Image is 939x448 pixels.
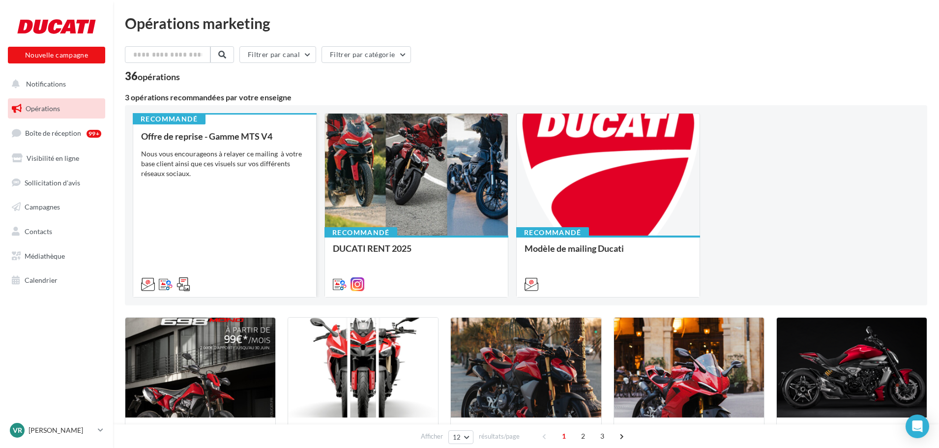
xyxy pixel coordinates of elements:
[141,149,308,179] div: Nous vous encourageons à relayer ce mailing à votre base client ainsi que ces visuels sur vos dif...
[322,46,411,63] button: Filtrer par catégorie
[525,243,692,263] div: Modèle de mailing Ducati
[25,276,58,284] span: Calendrier
[6,122,107,144] a: Boîte de réception99+
[575,428,591,444] span: 2
[25,252,65,260] span: Médiathèque
[133,114,205,124] div: Recommandé
[25,227,52,236] span: Contacts
[29,425,94,435] p: [PERSON_NAME]
[421,432,443,441] span: Afficher
[6,98,107,119] a: Opérations
[87,130,101,138] div: 99+
[6,270,107,291] a: Calendrier
[516,227,589,238] div: Recommandé
[25,178,80,186] span: Sollicitation d'avis
[26,80,66,88] span: Notifications
[6,74,103,94] button: Notifications
[8,421,105,440] a: Vr [PERSON_NAME]
[6,148,107,169] a: Visibilité en ligne
[448,430,473,444] button: 12
[125,71,180,82] div: 36
[6,246,107,267] a: Médiathèque
[138,72,180,81] div: opérations
[25,203,60,211] span: Campagnes
[26,104,60,113] span: Opérations
[6,173,107,193] a: Sollicitation d'avis
[6,197,107,217] a: Campagnes
[125,16,927,30] div: Opérations marketing
[324,227,397,238] div: Recommandé
[594,428,610,444] span: 3
[556,428,572,444] span: 1
[27,154,79,162] span: Visibilité en ligne
[6,221,107,242] a: Contacts
[239,46,316,63] button: Filtrer par canal
[125,93,927,101] div: 3 opérations recommandées par votre enseigne
[906,415,929,438] div: Open Intercom Messenger
[13,425,22,435] span: Vr
[479,432,520,441] span: résultats/page
[453,433,461,441] span: 12
[25,129,81,137] span: Boîte de réception
[141,131,308,141] div: Offre de reprise - Gamme MTS V4
[333,243,500,263] div: DUCATI RENT 2025
[8,47,105,63] button: Nouvelle campagne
